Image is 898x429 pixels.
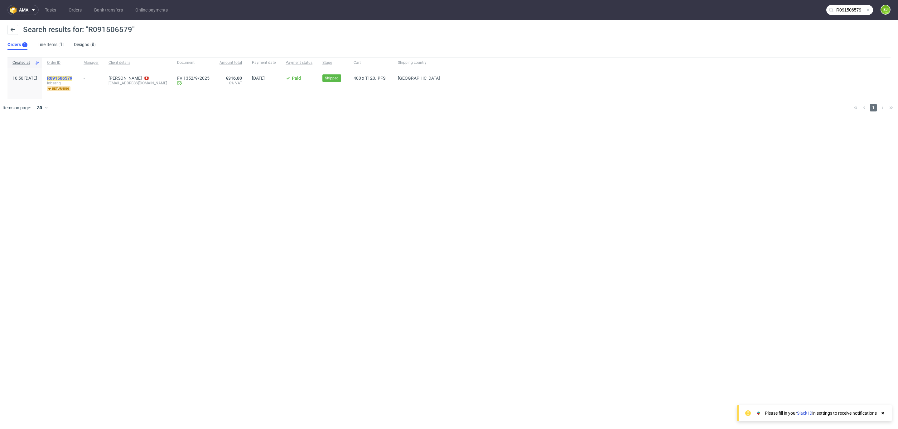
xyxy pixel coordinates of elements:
[177,60,210,65] span: Document
[65,5,85,15] a: Orders
[756,410,762,416] img: Slack
[870,104,877,111] span: 1
[322,60,344,65] span: Stage
[24,43,26,47] div: 1
[92,43,94,47] div: 0
[354,76,361,81] span: 400
[84,73,99,81] div: -
[109,81,167,86] div: [EMAIL_ADDRESS][DOMAIN_NAME]
[74,40,96,50] a: Designs0
[23,25,135,34] span: Search results for: "R091506579"
[376,76,388,81] a: PFSI
[177,76,210,81] a: FV 1352/9/2025
[881,5,890,14] figcaption: EJ
[398,60,440,65] span: Shipping country
[109,76,142,81] a: [PERSON_NAME]
[47,81,74,86] span: lobsang
[12,76,37,81] span: 10:50 [DATE]
[132,5,171,15] a: Online payments
[220,60,242,65] span: Amount total
[325,75,339,81] span: Shipped
[2,105,31,111] span: Items on page:
[10,7,19,14] img: logo
[109,60,167,65] span: Client details
[33,103,45,112] div: 30
[47,86,70,91] span: returning
[365,76,376,81] span: T120.
[47,76,74,81] a: R091506579
[398,76,440,81] span: [GEOGRAPHIC_DATA]
[7,40,27,50] a: Orders1
[47,76,72,81] mark: R091506579
[12,60,32,65] span: Created at
[797,411,812,416] a: Slack ID
[286,60,312,65] span: Payment status
[252,60,276,65] span: Payment date
[84,60,99,65] span: Manager
[47,60,74,65] span: Order ID
[41,5,60,15] a: Tasks
[90,5,127,15] a: Bank transfers
[292,76,301,81] span: Paid
[19,8,28,12] span: ama
[220,81,242,86] span: 0% VAT
[60,43,62,47] div: 1
[37,40,64,50] a: Line Items1
[354,76,388,81] div: x
[354,60,388,65] span: Cart
[252,76,265,81] span: [DATE]
[765,410,877,416] div: Please fill in your in settings to receive notifications
[7,5,39,15] button: ama
[226,76,242,81] span: €316.00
